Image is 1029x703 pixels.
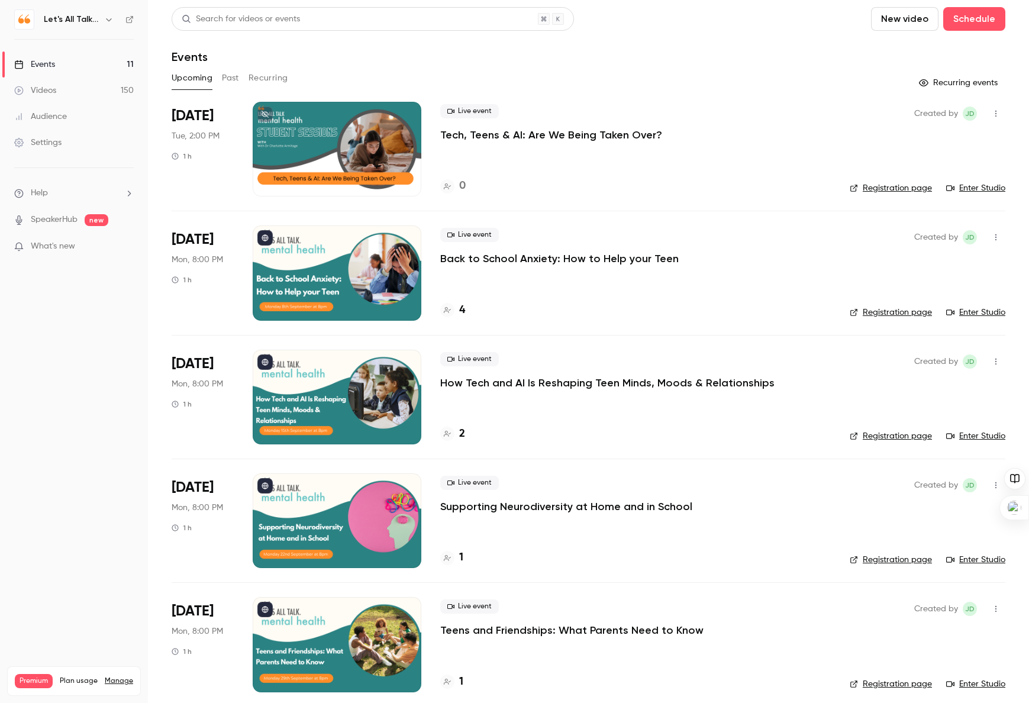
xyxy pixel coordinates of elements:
[963,107,977,121] span: Jenni Dunn
[172,378,223,390] span: Mon, 8:00 PM
[914,107,958,121] span: Created by
[172,597,234,692] div: Sep 29 Mon, 8:00 PM (Europe/London)
[172,275,192,285] div: 1 h
[963,478,977,492] span: Jenni Dunn
[963,354,977,369] span: Jenni Dunn
[440,550,463,566] a: 1
[172,350,234,444] div: Sep 15 Mon, 8:00 PM (Europe/London)
[946,307,1005,318] a: Enter Studio
[440,674,463,690] a: 1
[172,151,192,161] div: 1 h
[14,187,134,199] li: help-dropdown-opener
[31,214,78,226] a: SpeakerHub
[31,240,75,253] span: What's new
[850,678,932,690] a: Registration page
[440,376,775,390] a: How Tech and AI Is Reshaping Teen Minds, Moods & Relationships
[440,228,499,242] span: Live event
[172,130,220,142] span: Tue, 2:00 PM
[14,137,62,149] div: Settings
[172,50,208,64] h1: Events
[440,302,465,318] a: 4
[14,111,67,122] div: Audience
[440,599,499,614] span: Live event
[459,426,465,442] h4: 2
[914,73,1005,92] button: Recurring events
[914,602,958,616] span: Created by
[440,251,679,266] a: Back to School Anxiety: How to Help your Teen
[965,230,975,244] span: JD
[44,14,99,25] h6: Let's All Talk Mental Health
[15,10,34,29] img: Let's All Talk Mental Health
[965,478,975,492] span: JD
[440,128,662,142] a: Tech, Teens & AI: Are We Being Taken Over?
[850,182,932,194] a: Registration page
[172,478,214,497] span: [DATE]
[14,85,56,96] div: Videos
[172,502,223,514] span: Mon, 8:00 PM
[172,102,234,196] div: Sep 2 Tue, 2:00 PM (Europe/London)
[172,399,192,409] div: 1 h
[172,254,223,266] span: Mon, 8:00 PM
[172,473,234,568] div: Sep 22 Mon, 8:00 PM (Europe/London)
[85,214,108,226] span: new
[440,623,704,637] a: Teens and Friendships: What Parents Need to Know
[14,59,55,70] div: Events
[871,7,938,31] button: New video
[440,476,499,490] span: Live event
[943,7,1005,31] button: Schedule
[850,307,932,318] a: Registration page
[914,230,958,244] span: Created by
[172,602,214,621] span: [DATE]
[946,182,1005,194] a: Enter Studio
[172,107,214,125] span: [DATE]
[965,107,975,121] span: JD
[850,554,932,566] a: Registration page
[914,354,958,369] span: Created by
[172,523,192,533] div: 1 h
[172,354,214,373] span: [DATE]
[459,178,466,194] h4: 0
[172,625,223,637] span: Mon, 8:00 PM
[914,478,958,492] span: Created by
[963,602,977,616] span: Jenni Dunn
[946,554,1005,566] a: Enter Studio
[120,241,134,252] iframe: Noticeable Trigger
[459,550,463,566] h4: 1
[172,230,214,249] span: [DATE]
[965,354,975,369] span: JD
[946,678,1005,690] a: Enter Studio
[172,69,212,88] button: Upcoming
[850,430,932,442] a: Registration page
[60,676,98,686] span: Plan usage
[222,69,239,88] button: Past
[440,104,499,118] span: Live event
[440,499,692,514] a: Supporting Neurodiversity at Home and in School
[31,187,48,199] span: Help
[440,426,465,442] a: 2
[459,302,465,318] h4: 4
[249,69,288,88] button: Recurring
[172,225,234,320] div: Sep 8 Mon, 8:00 PM (Europe/London)
[105,676,133,686] a: Manage
[172,647,192,656] div: 1 h
[946,430,1005,442] a: Enter Studio
[963,230,977,244] span: Jenni Dunn
[440,178,466,194] a: 0
[965,602,975,616] span: JD
[182,13,300,25] div: Search for videos or events
[440,352,499,366] span: Live event
[15,674,53,688] span: Premium
[459,674,463,690] h4: 1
